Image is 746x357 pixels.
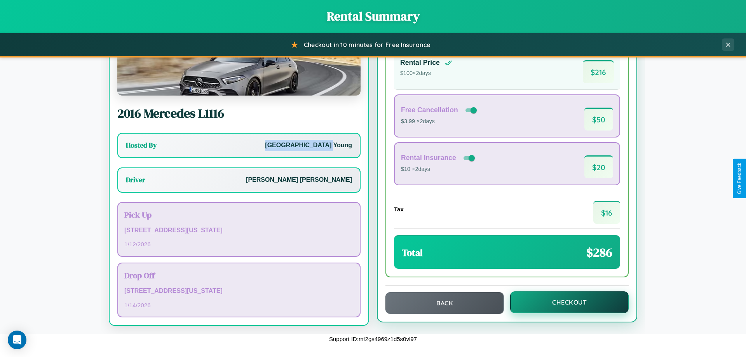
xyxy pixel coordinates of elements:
h4: Rental Insurance [401,154,456,162]
p: [GEOGRAPHIC_DATA] Young [265,140,352,151]
p: 1 / 12 / 2026 [124,239,354,249]
h1: Rental Summary [8,8,738,25]
span: $ 50 [584,108,613,131]
p: [STREET_ADDRESS][US_STATE] [124,286,354,297]
h3: Driver [126,175,145,185]
span: $ 216 [583,60,614,83]
h4: Free Cancellation [401,106,458,114]
p: [STREET_ADDRESS][US_STATE] [124,225,354,236]
span: $ 286 [586,244,612,261]
button: Back [385,292,504,314]
h4: Rental Price [400,59,440,67]
h3: Pick Up [124,209,354,220]
span: $ 16 [593,201,620,224]
div: Give Feedback [737,163,742,194]
h3: Total [402,246,423,259]
div: Open Intercom Messenger [8,331,26,349]
span: $ 20 [584,155,613,178]
p: $ 100 × 2 days [400,68,452,78]
button: Checkout [510,291,629,313]
h3: Drop Off [124,270,354,281]
h4: Tax [394,206,404,212]
span: Checkout in 10 minutes for Free Insurance [304,41,430,49]
p: $10 × 2 days [401,164,476,174]
p: Support ID: mf2gs4969z1d5s0vl97 [329,334,417,344]
h2: 2016 Mercedes L1116 [117,105,361,122]
p: [PERSON_NAME] [PERSON_NAME] [246,174,352,186]
h3: Hosted By [126,141,157,150]
p: 1 / 14 / 2026 [124,300,354,310]
p: $3.99 × 2 days [401,117,478,127]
